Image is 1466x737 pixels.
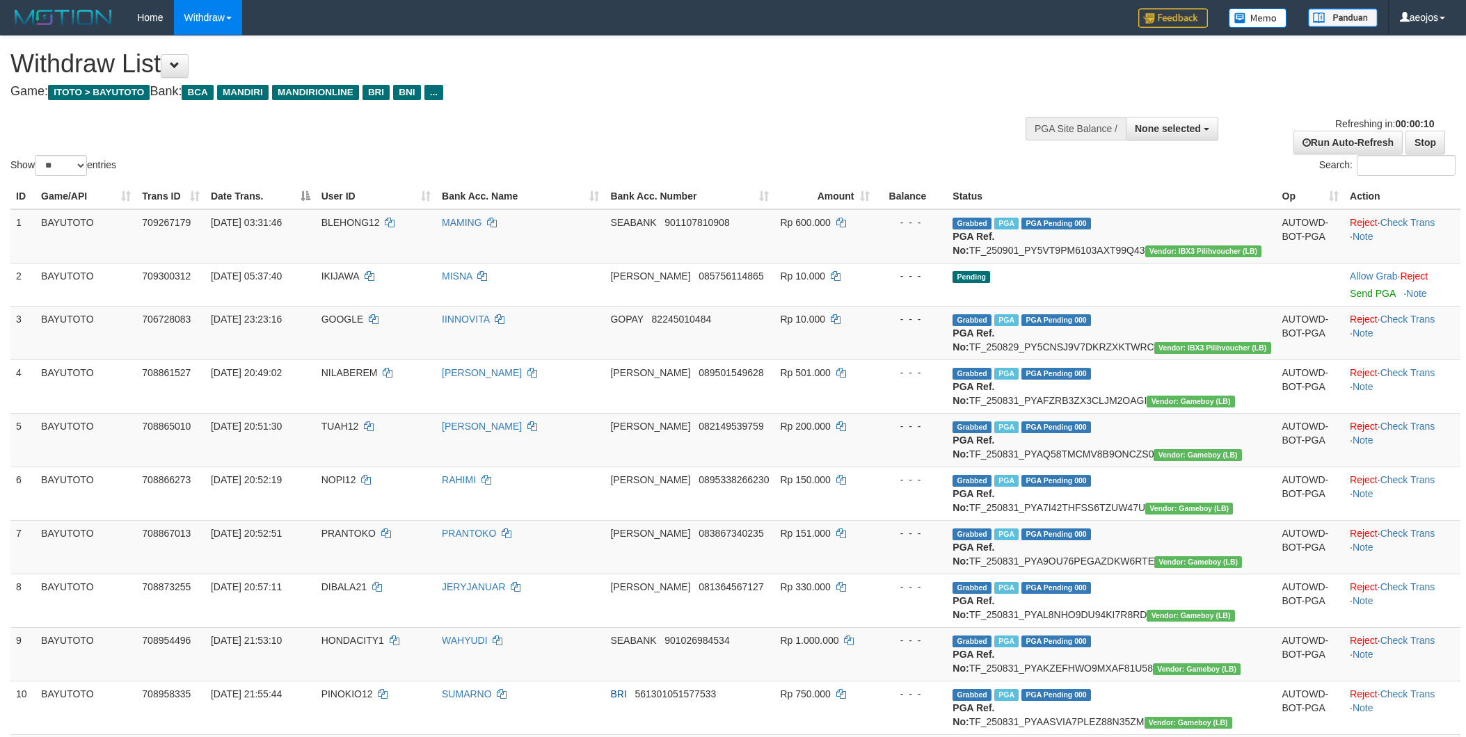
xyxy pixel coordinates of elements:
span: Grabbed [953,475,991,487]
span: [DATE] 20:52:19 [211,474,282,485]
th: Trans ID: activate to sort column ascending [136,184,205,209]
span: Vendor URL: https://dashboard.q2checkout.com/secure [1153,663,1241,675]
b: PGA Ref. No: [953,702,994,727]
a: Note [1353,488,1373,499]
span: Grabbed [953,218,991,229]
a: SUMARNO [442,688,492,699]
b: PGA Ref. No: [953,595,994,620]
td: TF_250901_PY5VT9PM6103AXT99Q43 [947,209,1276,264]
img: MOTION_logo.png [10,7,116,28]
a: Send PGA [1350,288,1395,299]
div: - - - [881,366,942,380]
td: AUTOWD-BOT-PGA [1277,359,1345,413]
span: ... [424,85,443,100]
label: Search: [1319,155,1456,176]
th: Amount: activate to sort column ascending [774,184,875,209]
span: Copy 082149539759 to clipboard [699,421,763,432]
a: Run Auto-Refresh [1293,131,1403,154]
span: BRI [610,688,626,699]
td: 3 [10,306,35,359]
span: PINOKIO12 [321,688,373,699]
a: [PERSON_NAME] [442,421,522,432]
a: Note [1353,649,1373,660]
span: [DATE] 21:53:10 [211,635,282,646]
button: None selected [1126,117,1218,140]
span: Vendor URL: https://dashboard.q2checkout.com/secure [1147,396,1234,407]
td: · · [1344,467,1460,520]
th: ID [10,184,35,209]
span: PGA Pending [1021,368,1091,380]
div: - - - [881,580,942,594]
td: TF_250831_PYAQ58TMCMV8B9ONCZS0 [947,413,1276,467]
a: Check Trans [1380,528,1435,539]
td: · · [1344,306,1460,359]
span: Grabbed [953,582,991,594]
span: Rp 1.000.000 [780,635,838,646]
td: · · [1344,209,1460,264]
td: TF_250831_PYA7I42THFSS6TZUW47U [947,467,1276,520]
td: BAYUTOTO [35,467,136,520]
a: Check Trans [1380,474,1435,485]
td: · · [1344,413,1460,467]
span: PGA Pending [1021,314,1091,326]
span: Rp 750.000 [780,688,830,699]
a: Reject [1350,367,1378,378]
span: SEABANK [610,635,656,646]
span: Marked by aeojona [994,421,1019,433]
td: AUTOWD-BOT-PGA [1277,574,1345,627]
div: PGA Site Balance / [1026,117,1126,140]
th: Date Trans.: activate to sort column descending [205,184,316,209]
span: Vendor URL: https://dashboard.q2checkout.com/secure [1145,503,1233,515]
span: Rp 600.000 [780,217,830,228]
a: Note [1353,327,1373,339]
span: Marked by aeocindy [994,689,1019,701]
a: Note [1353,542,1373,553]
td: BAYUTOTO [35,574,136,627]
h1: Withdraw List [10,50,964,78]
span: [PERSON_NAME] [610,581,690,592]
td: AUTOWD-BOT-PGA [1277,467,1345,520]
span: [DATE] 20:52:51 [211,528,282,539]
span: Refreshing in: [1335,118,1434,129]
span: Copy 901107810908 to clipboard [664,217,729,228]
a: Reject [1350,528,1378,539]
span: Vendor URL: https://dashboard.q2checkout.com/secure [1154,556,1242,568]
span: Marked by aeocindy [994,635,1019,647]
span: 706728083 [142,314,191,325]
a: JERYJANUAR [442,581,506,592]
span: [DATE] 20:49:02 [211,367,282,378]
span: NILABEREM [321,367,378,378]
a: [PERSON_NAME] [442,367,522,378]
b: PGA Ref. No: [953,231,994,256]
span: Grabbed [953,421,991,433]
span: 708954496 [142,635,191,646]
div: - - - [881,419,942,433]
span: PGA Pending [1021,421,1091,433]
td: 4 [10,359,35,413]
a: Note [1353,435,1373,446]
label: Show entries [10,155,116,176]
td: AUTOWD-BOT-PGA [1277,627,1345,681]
th: User ID: activate to sort column ascending [316,184,436,209]
span: MANDIRIONLINE [272,85,359,100]
td: 6 [10,467,35,520]
a: Check Trans [1380,421,1435,432]
a: Note [1353,381,1373,392]
td: TF_250829_PY5CNSJ9V7DKRZXKTWRC [947,306,1276,359]
img: panduan.png [1308,8,1378,27]
span: Marked by aeojona [994,314,1019,326]
td: AUTOWD-BOT-PGA [1277,209,1345,264]
span: PGA Pending [1021,218,1091,229]
b: PGA Ref. No: [953,327,994,353]
span: MANDIRI [217,85,269,100]
span: Marked by aeojona [994,368,1019,380]
span: TUAH12 [321,421,359,432]
b: PGA Ref. No: [953,542,994,567]
td: TF_250831_PYAASVIA7PLEZ88N35ZM [947,681,1276,734]
td: TF_250831_PYA9OU76PEGAZDKW6RTE [947,520,1276,574]
td: AUTOWD-BOT-PGA [1277,306,1345,359]
div: - - - [881,526,942,540]
span: Grabbed [953,635,991,647]
a: Reject [1350,581,1378,592]
td: AUTOWD-BOT-PGA [1277,520,1345,574]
